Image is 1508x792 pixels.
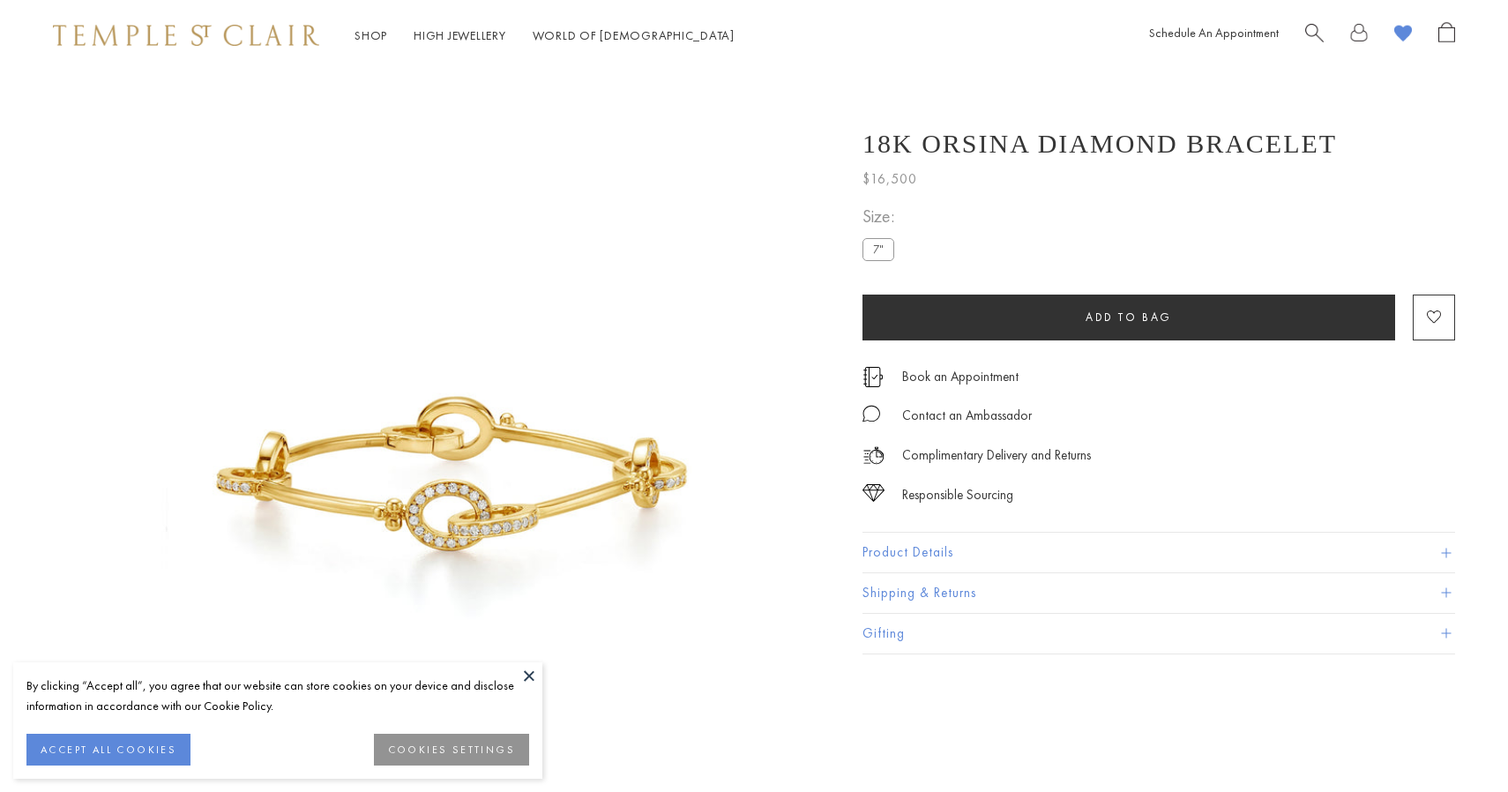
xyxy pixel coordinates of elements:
[533,27,735,43] a: World of [DEMOGRAPHIC_DATA]World of [DEMOGRAPHIC_DATA]
[414,27,506,43] a: High JewelleryHigh Jewellery
[1305,22,1324,49] a: Search
[1394,22,1412,49] a: View Wishlist
[902,445,1091,467] p: Complimentary Delivery and Returns
[862,168,917,191] span: $16,500
[862,484,885,502] img: icon_sourcing.svg
[26,676,529,716] div: By clicking “Accept all”, you agree that our website can store cookies on your device and disclos...
[1086,310,1172,325] span: Add to bag
[862,573,1455,613] button: Shipping & Returns
[53,25,319,46] img: Temple St. Clair
[355,25,735,47] nav: Main navigation
[862,614,1455,654] button: Gifting
[862,238,894,260] label: 7"
[1438,22,1455,49] a: Open Shopping Bag
[374,734,529,766] button: COOKIES SETTINGS
[355,27,387,43] a: ShopShop
[902,405,1032,427] div: Contact an Ambassador
[902,367,1019,386] a: Book an Appointment
[862,295,1395,340] button: Add to bag
[902,484,1013,506] div: Responsible Sourcing
[862,367,884,387] img: icon_appointment.svg
[1149,25,1279,41] a: Schedule An Appointment
[862,533,1455,572] button: Product Details
[862,129,1337,159] h1: 18K Orsina Diamond Bracelet
[862,445,885,467] img: icon_delivery.svg
[862,405,880,422] img: MessageIcon-01_2.svg
[862,202,901,231] span: Size:
[26,734,190,766] button: ACCEPT ALL COOKIES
